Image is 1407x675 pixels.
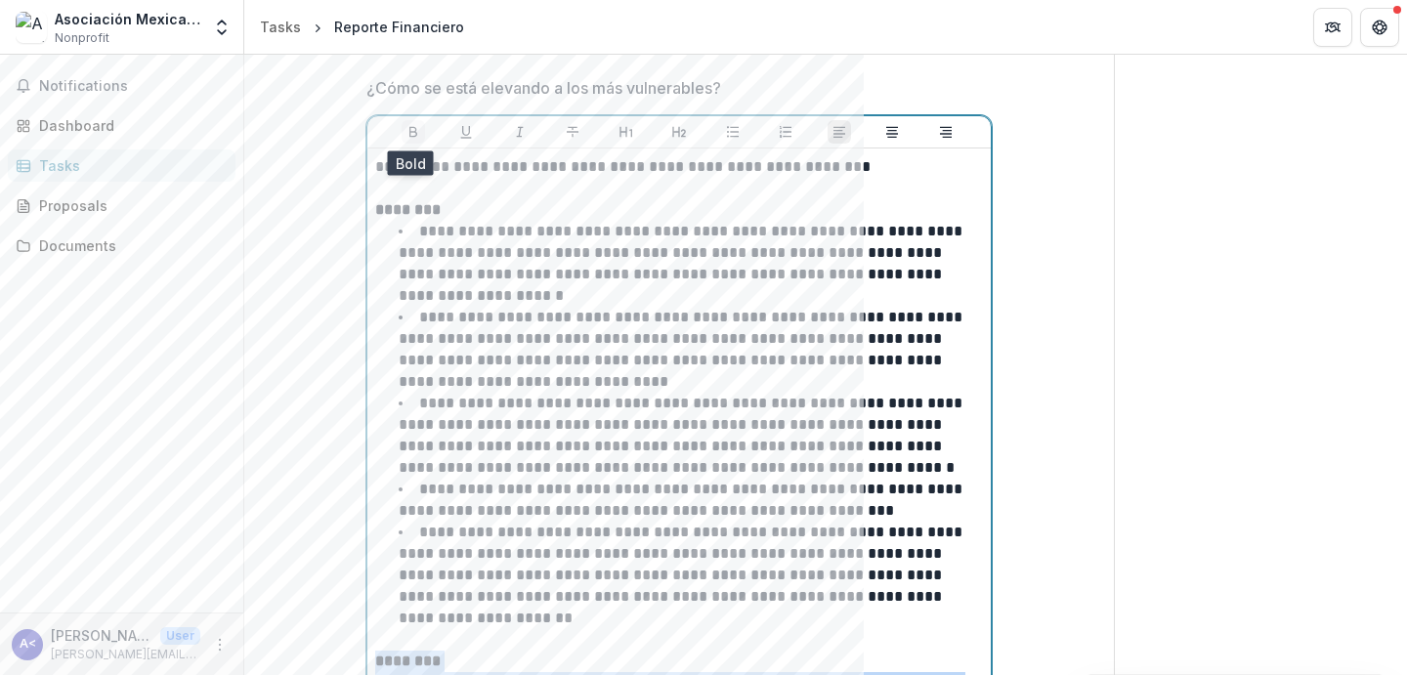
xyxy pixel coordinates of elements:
p: [PERSON_NAME] <[PERSON_NAME][EMAIL_ADDRESS][PERSON_NAME][DOMAIN_NAME]> [51,625,152,646]
button: Bold [402,120,425,144]
button: Italicize [508,120,532,144]
a: Tasks [252,13,309,41]
button: Align Left [828,120,851,144]
div: Asociación Mexicana de Transformación Rural y Urbana A.C (Amextra, Inc.) [55,9,200,29]
div: Dashboard [39,115,220,136]
button: Underline [454,120,478,144]
div: Alejandra Romero <alejandra.romero@amextra.org> [20,638,36,651]
a: Documents [8,230,235,262]
span: Nonprofit [55,29,109,47]
button: Ordered List [774,120,797,144]
div: Proposals [39,195,220,216]
p: User [160,627,200,645]
p: ¿Cómo se está elevando a los más vulnerables? [366,76,721,100]
button: Strike [561,120,584,144]
a: Proposals [8,190,235,222]
button: Notifications [8,70,235,102]
button: Align Right [934,120,958,144]
div: Tasks [260,17,301,37]
div: Reporte Financiero [334,17,464,37]
button: Partners [1313,8,1352,47]
button: Heading 1 [615,120,638,144]
button: Get Help [1360,8,1399,47]
button: Bullet List [721,120,745,144]
button: Open entity switcher [208,8,235,47]
div: Documents [39,235,220,256]
div: Tasks [39,155,220,176]
button: Align Center [880,120,904,144]
img: Asociación Mexicana de Transformación Rural y Urbana A.C (Amextra, Inc.) [16,12,47,43]
p: [PERSON_NAME][EMAIL_ADDRESS][PERSON_NAME][DOMAIN_NAME] [51,646,200,663]
span: Notifications [39,78,228,95]
a: Dashboard [8,109,235,142]
a: Tasks [8,149,235,182]
nav: breadcrumb [252,13,472,41]
button: Heading 2 [667,120,691,144]
button: More [208,633,232,656]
